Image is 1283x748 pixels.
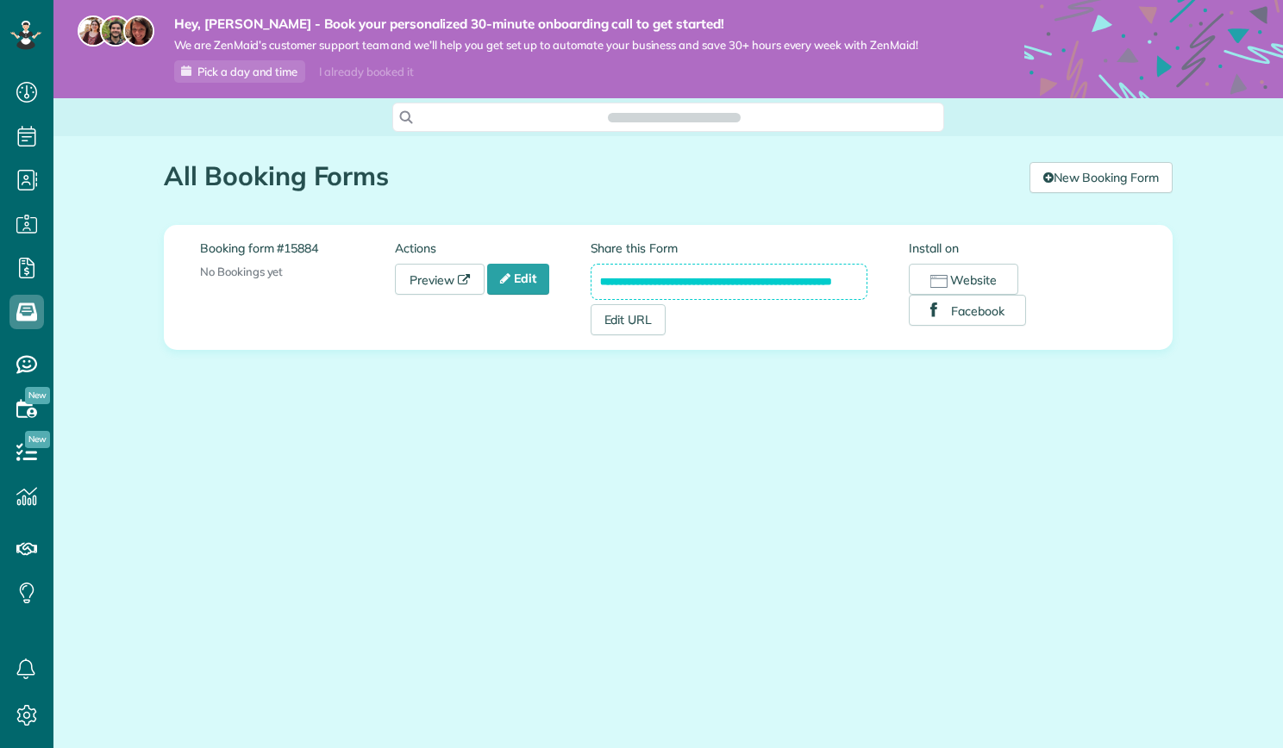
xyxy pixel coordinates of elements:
[395,264,485,295] a: Preview
[174,60,305,83] a: Pick a day and time
[78,16,109,47] img: maria-72a9807cf96188c08ef61303f053569d2e2a8a1cde33d635c8a3ac13582a053d.jpg
[309,61,423,83] div: I already booked it
[197,65,297,78] span: Pick a day and time
[625,109,723,126] span: Search ZenMaid…
[200,240,395,257] label: Booking form #15884
[25,431,50,448] span: New
[591,240,868,257] label: Share this Form
[164,162,1017,190] h1: All Booking Forms
[123,16,154,47] img: michelle-19f622bdf1676172e81f8f8fba1fb50e276960ebfe0243fe18214015130c80e4.jpg
[395,240,590,257] label: Actions
[100,16,131,47] img: jorge-587dff0eeaa6aab1f244e6dc62b8924c3b6ad411094392a53c71c6c4a576187d.jpg
[487,264,549,295] a: Edit
[174,38,918,53] span: We are ZenMaid’s customer support team and we’ll help you get set up to automate your business an...
[1030,162,1173,193] a: New Booking Form
[591,304,667,335] a: Edit URL
[25,387,50,404] span: New
[909,264,1018,295] button: Website
[200,265,283,278] span: No Bookings yet
[909,295,1026,326] button: Facebook
[174,16,918,33] strong: Hey, [PERSON_NAME] - Book your personalized 30-minute onboarding call to get started!
[909,240,1136,257] label: Install on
